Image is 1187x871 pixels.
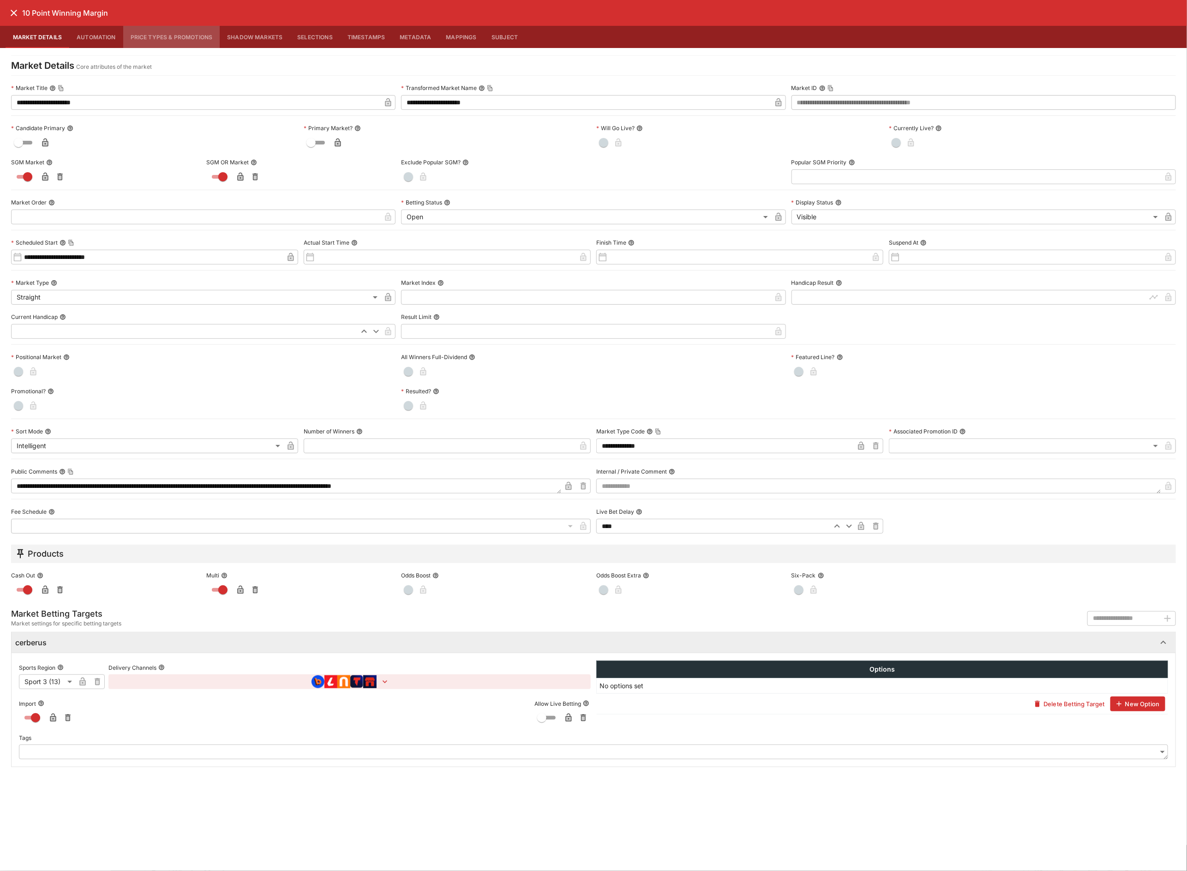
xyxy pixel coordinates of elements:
[206,158,249,166] p: SGM OR Market
[251,159,257,166] button: SGM OR Market
[935,125,942,132] button: Currently Live?
[68,240,74,246] button: Copy To Clipboard
[401,387,431,395] p: Resulted?
[889,124,934,132] p: Currently Live?
[11,60,74,72] h4: Market Details
[48,509,55,515] button: Fee Schedule
[11,468,57,475] p: Public Comments
[469,354,475,360] button: All Winners Full-Dividend
[597,661,1168,678] th: Options
[15,638,47,648] h6: cerberus
[158,664,165,671] button: Delivery Channels
[58,85,64,91] button: Copy To Clipboard
[304,239,349,246] p: Actual Start Time
[48,388,54,395] button: Promotional?
[596,468,667,475] p: Internal / Private Comment
[11,158,44,166] p: SGM Market
[351,240,358,246] button: Actual Start Time
[392,26,438,48] button: Metadata
[596,239,626,246] p: Finish Time
[439,26,484,48] button: Mappings
[791,84,817,92] p: Market ID
[462,159,469,166] button: Exclude Popular SGM?
[484,26,526,48] button: Subject
[433,314,440,320] button: Result Limit
[28,548,64,559] h5: Products
[837,354,843,360] button: Featured Line?
[959,428,966,435] button: Associated Promotion ID
[337,675,350,688] img: brand
[6,26,69,48] button: Market Details
[38,700,44,707] button: Import
[57,664,64,671] button: Sports Region
[290,26,340,48] button: Selections
[534,700,581,708] p: Allow Live Betting
[401,313,432,321] p: Result Limit
[304,124,353,132] p: Primary Market?
[354,125,361,132] button: Primary Market?
[19,700,36,708] p: Import
[324,675,337,688] img: brand
[827,85,834,91] button: Copy To Clipboard
[206,571,219,579] p: Multi
[46,159,53,166] button: SGM Market
[487,85,493,91] button: Copy To Clipboard
[304,427,354,435] p: Number of Winners
[636,509,642,515] button: Live Bet Delay
[791,279,834,287] p: Handicap Result
[401,198,442,206] p: Betting Status
[11,290,381,305] div: Straight
[11,508,47,516] p: Fee Schedule
[67,469,74,475] button: Copy To Clipboard
[647,428,653,435] button: Market Type CodeCopy To Clipboard
[356,428,363,435] button: Number of Winners
[401,279,436,287] p: Market Index
[340,26,393,48] button: Timestamps
[11,313,58,321] p: Current Handicap
[835,199,842,206] button: Display Status
[11,239,58,246] p: Scheduled Start
[791,158,847,166] p: Popular SGM Priority
[597,678,1168,694] td: No options set
[401,210,771,224] div: Open
[791,571,816,579] p: Six-Pack
[312,675,324,688] img: brand
[19,664,55,672] p: Sports Region
[11,619,121,628] span: Market settings for specific betting targets
[108,664,156,672] p: Delivery Channels
[636,125,643,132] button: Will Go Live?
[11,198,47,206] p: Market Order
[596,508,634,516] p: Live Bet Delay
[49,85,56,91] button: Market TitleCopy To Clipboard
[401,158,461,166] p: Exclude Popular SGM?
[6,5,22,21] button: close
[11,124,65,132] p: Candidate Primary
[596,124,635,132] p: Will Go Live?
[11,84,48,92] p: Market Title
[59,469,66,475] button: Public CommentsCopy To Clipboard
[11,387,46,395] p: Promotional?
[11,279,49,287] p: Market Type
[123,26,220,48] button: Price Types & Promotions
[432,572,439,579] button: Odds Boost
[11,427,43,435] p: Sort Mode
[363,675,377,688] img: brand
[48,199,55,206] button: Market Order
[11,353,61,361] p: Positional Market
[19,674,75,689] div: Sport 3 (13)
[401,84,477,92] p: Transformed Market Name
[791,198,833,206] p: Display Status
[67,125,73,132] button: Candidate Primary
[11,571,35,579] p: Cash Out
[819,85,826,91] button: Market IDCopy To Clipboard
[19,734,31,742] p: Tags
[1110,697,1165,711] button: New Option
[220,26,290,48] button: Shadow Markets
[444,199,450,206] button: Betting Status
[433,388,439,395] button: Resulted?
[583,700,589,707] button: Allow Live Betting
[438,280,444,286] button: Market Index
[76,62,152,72] p: Core attributes of the market
[669,469,675,475] button: Internal / Private Comment
[401,571,431,579] p: Odds Boost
